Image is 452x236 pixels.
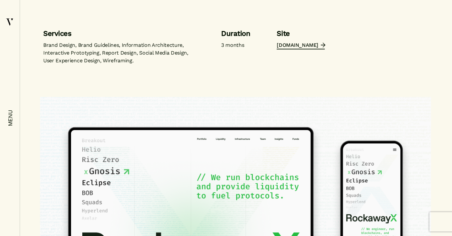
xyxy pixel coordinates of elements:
h6: Services [43,28,195,39]
h6: Duration [221,28,250,39]
em: 3 months [221,42,244,48]
p: Brand Design, Brand Guidelines, Information Architecture, Interactive Prototyping, Report Design,... [43,41,195,65]
em: menu [7,110,14,126]
h6: Site [277,28,324,39]
a: [DOMAIN_NAME] [277,42,324,49]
